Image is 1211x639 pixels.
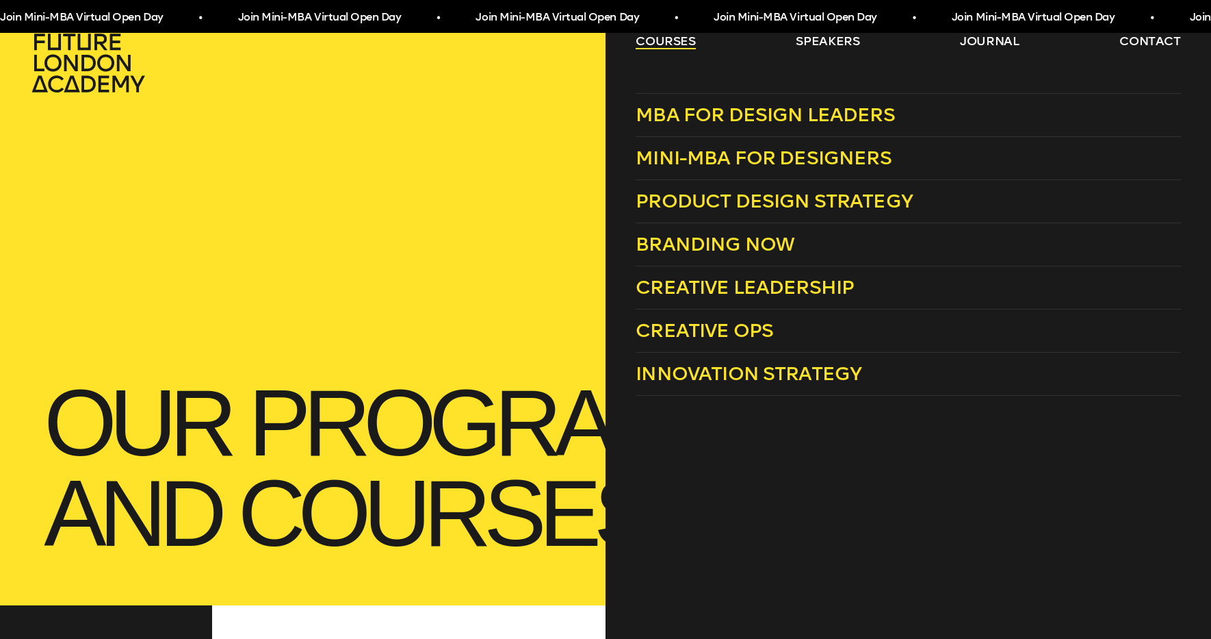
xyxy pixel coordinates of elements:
[1119,33,1181,49] a: contact
[636,266,1181,310] a: Creative Leadership
[420,5,424,30] span: •
[896,5,899,30] span: •
[796,33,859,49] a: speakers
[636,310,1181,353] a: Creative Ops
[636,353,1181,396] a: Innovation Strategy
[636,137,1181,180] a: Mini-MBA for Designers
[636,276,854,299] span: Creative Leadership
[636,233,794,255] span: Branding Now
[658,5,662,30] span: •
[636,362,861,385] span: Innovation Strategy
[636,147,891,169] span: Mini-MBA for Designers
[636,223,1181,266] a: Branding Now
[636,319,773,342] span: Creative Ops
[960,33,1019,49] a: journal
[636,180,1181,223] a: Product Design Strategy
[1134,5,1137,30] span: •
[182,5,185,30] span: •
[636,33,696,49] a: courses
[636,190,913,212] span: Product Design Strategy
[636,93,1181,137] a: MBA for Design Leaders
[636,103,895,126] span: MBA for Design Leaders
